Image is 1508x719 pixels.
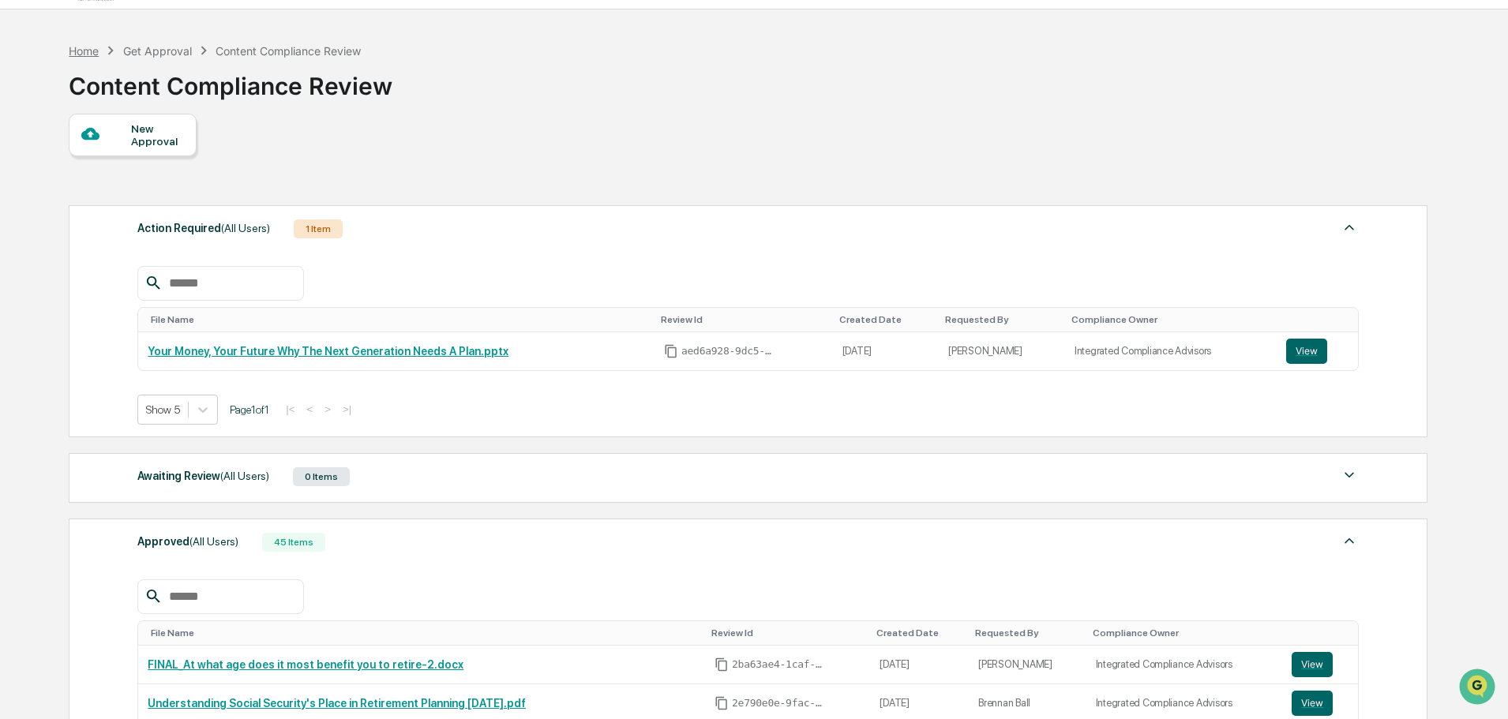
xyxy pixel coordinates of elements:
div: Content Compliance Review [216,44,361,58]
span: Data Lookup [32,229,99,245]
button: Start new chat [268,125,287,144]
a: Powered byPylon [111,267,191,279]
div: Toggle SortBy [1071,314,1270,325]
div: 🔎 [16,230,28,243]
div: Toggle SortBy [945,314,1059,325]
div: 1 Item [294,219,343,238]
button: >| [338,403,356,416]
div: 0 Items [293,467,350,486]
a: 🖐️Preclearance [9,193,108,221]
img: caret [1340,218,1359,237]
div: Get Approval [123,44,192,58]
a: FINAL_At what age does it most benefit you to retire-2.docx [148,658,463,671]
a: View [1292,652,1349,677]
td: [PERSON_NAME] [939,332,1065,370]
div: 45 Items [262,533,325,552]
span: Copy Id [715,696,729,710]
span: (All Users) [221,222,270,234]
a: Understanding Social Security's Place in Retirement Planning [DATE].pdf [148,697,526,710]
span: 2ba63ae4-1caf-434d-9f74-0a94e7b8a04c [732,658,827,671]
span: (All Users) [189,535,238,548]
p: How can we help? [16,33,287,58]
button: View [1286,339,1327,364]
div: Start new chat [54,121,259,137]
div: New Approval [131,122,184,148]
td: [DATE] [833,332,940,370]
a: 🗄️Attestations [108,193,202,221]
input: Clear [41,72,261,88]
td: [PERSON_NAME] [969,646,1086,684]
div: 🖐️ [16,200,28,213]
div: Toggle SortBy [839,314,933,325]
button: View [1292,652,1333,677]
div: Toggle SortBy [711,627,864,638]
div: We're available if you need us! [54,137,200,149]
button: < [302,403,317,416]
span: Copy Id [715,657,729,672]
div: Toggle SortBy [661,314,827,325]
button: |< [281,403,299,416]
span: Copy Id [664,344,678,358]
span: Page 1 of 1 [230,403,269,416]
div: Toggle SortBy [151,627,699,638]
td: [DATE] [870,646,969,684]
span: 2e790e0e-9fac-4a2f-8ed9-1eb222836c90 [732,697,827,710]
td: Integrated Compliance Advisors [1086,646,1283,684]
span: Pylon [157,268,191,279]
a: Your Money, Your Future Why The Next Generation Needs A Plan.pptx [148,345,508,358]
div: Awaiting Review [137,466,269,486]
div: Toggle SortBy [151,314,648,325]
div: Toggle SortBy [876,627,962,638]
img: caret [1340,531,1359,550]
span: Attestations [130,199,196,215]
a: 🔎Data Lookup [9,223,106,251]
span: (All Users) [220,470,269,482]
img: 1746055101610-c473b297-6a78-478c-a979-82029cc54cd1 [16,121,44,149]
div: Toggle SortBy [1295,627,1352,638]
img: caret [1340,466,1359,485]
td: Integrated Compliance Advisors [1065,332,1277,370]
button: > [320,403,336,416]
div: 🗄️ [114,200,127,213]
span: aed6a928-9dc5-45af-9004-8edc197cb3e8 [681,345,776,358]
a: View [1292,691,1349,716]
span: Preclearance [32,199,102,215]
div: Home [69,44,99,58]
div: Content Compliance Review [69,59,392,100]
button: View [1292,691,1333,716]
iframe: Open customer support [1457,667,1500,710]
div: Action Required [137,218,270,238]
a: View [1286,339,1349,364]
div: Toggle SortBy [1289,314,1352,325]
div: Approved [137,531,238,552]
div: Toggle SortBy [975,627,1079,638]
div: Toggle SortBy [1093,627,1277,638]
